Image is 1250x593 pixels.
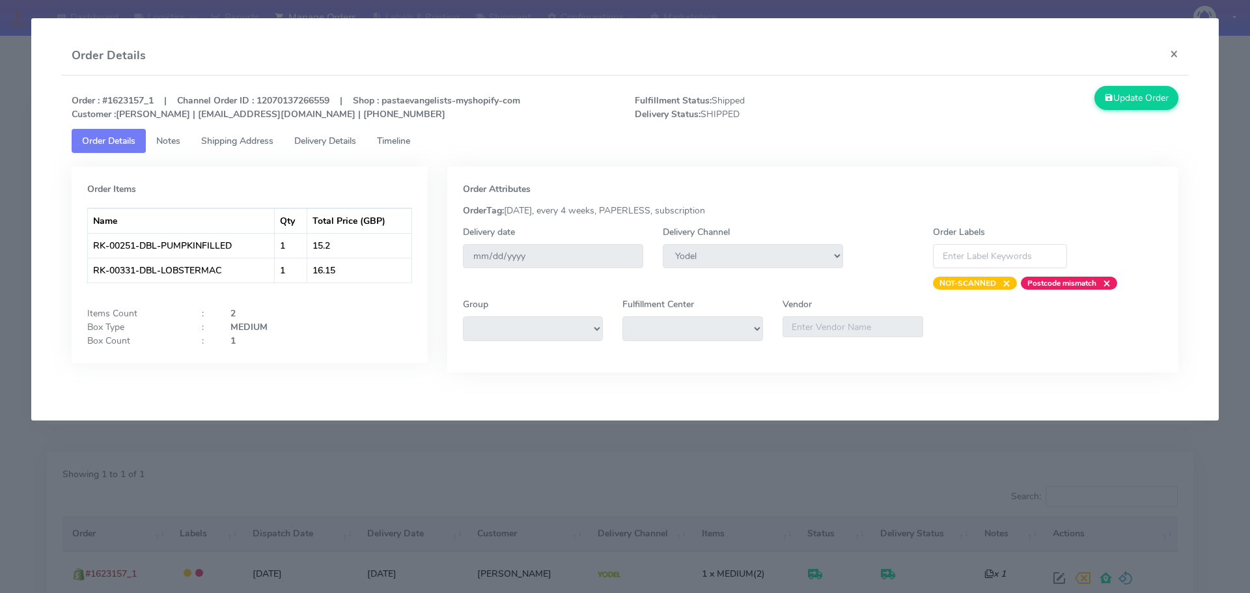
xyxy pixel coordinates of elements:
span: Delivery Details [294,135,356,147]
div: : [192,320,221,334]
strong: Order : #1623157_1 | Channel Order ID : 12070137266559 | Shop : pastaevangelists-myshopify-com [P... [72,94,520,120]
span: Order Details [82,135,135,147]
label: Group [463,297,488,311]
th: Total Price (GBP) [307,208,411,233]
strong: Fulfillment Status: [635,94,712,107]
strong: Postcode mismatch [1027,278,1096,288]
label: Fulfillment Center [622,297,694,311]
div: : [192,307,221,320]
span: Shipping Address [201,135,273,147]
td: 15.2 [307,233,411,258]
label: Delivery Channel [663,225,730,239]
strong: Order Attributes [463,183,531,195]
label: Order Labels [933,225,985,239]
span: × [996,277,1010,290]
label: Delivery date [463,225,515,239]
div: Items Count [77,307,192,320]
strong: OrderTag: [463,204,504,217]
div: : [192,334,221,348]
span: Timeline [377,135,410,147]
td: RK-00331-DBL-LOBSTERMAC [88,258,275,283]
span: Notes [156,135,180,147]
td: 1 [275,233,307,258]
strong: 1 [230,335,236,347]
label: Vendor [783,297,812,311]
h4: Order Details [72,47,146,64]
button: Close [1160,36,1189,71]
div: [DATE], every 4 weeks, PAPERLESS, subscription [453,204,1173,217]
td: 16.15 [307,258,411,283]
span: Shipped SHIPPED [625,94,907,121]
button: Update Order [1094,86,1179,110]
span: × [1096,277,1111,290]
strong: 2 [230,307,236,320]
div: Box Type [77,320,192,334]
input: Enter Label Keywords [933,244,1067,268]
strong: Customer : [72,108,116,120]
input: Enter Vendor Name [783,316,923,337]
strong: Order Items [87,183,136,195]
strong: MEDIUM [230,321,268,333]
th: Name [88,208,275,233]
strong: NOT-SCANNED [939,278,996,288]
strong: Delivery Status: [635,108,701,120]
td: RK-00251-DBL-PUMPKINFILLED [88,233,275,258]
div: Box Count [77,334,192,348]
td: 1 [275,258,307,283]
th: Qty [275,208,307,233]
ul: Tabs [72,129,1179,153]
